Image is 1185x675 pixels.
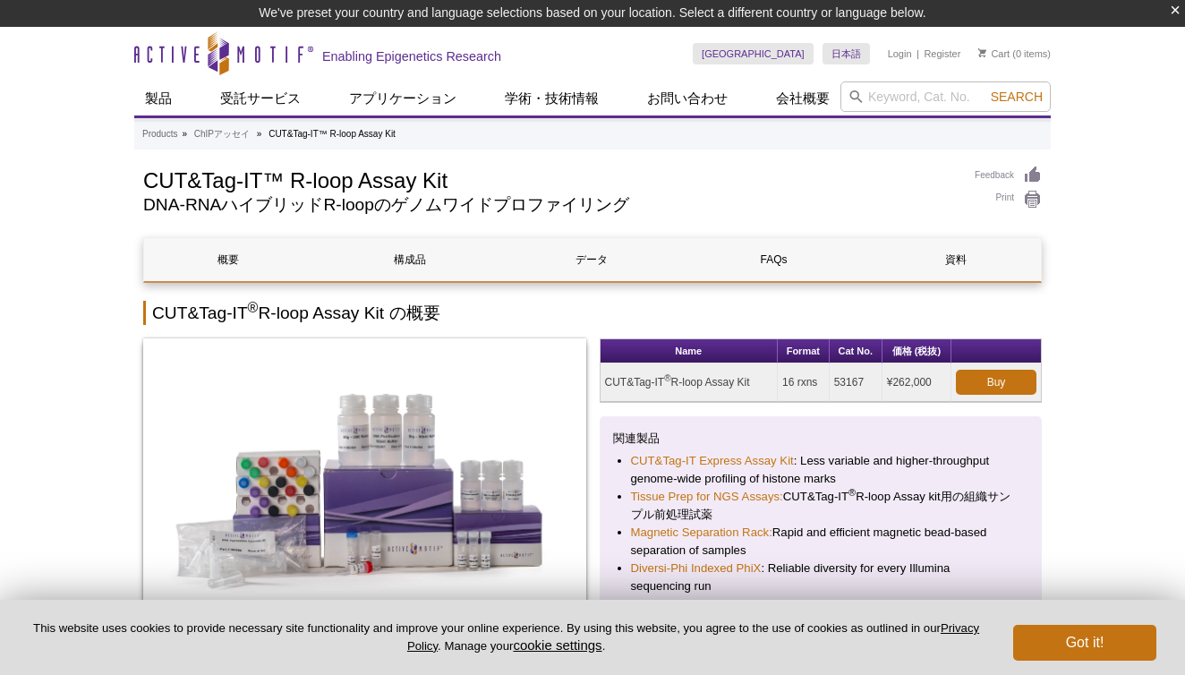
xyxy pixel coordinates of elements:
th: Cat No. [830,339,882,363]
a: Register [924,47,960,60]
a: お問い合わせ [636,81,738,115]
th: Name [601,339,778,363]
button: cookie settings [513,637,601,653]
a: FAQs [690,238,858,281]
input: Keyword, Cat. No. [840,81,1051,112]
a: Privacy Policy [407,621,979,652]
a: Print [975,190,1042,209]
a: Tissue Prep for NGS Assays: [631,488,783,506]
a: Products [142,126,177,142]
img: Your Cart [978,48,986,57]
a: 資料 [872,238,1040,281]
button: Search [985,89,1048,105]
li: (0 items) [978,43,1051,64]
a: 概要 [144,238,312,281]
button: Got it! [1013,625,1156,661]
a: 日本語 [823,43,870,64]
th: Format [778,339,830,363]
a: Cart [978,47,1010,60]
a: CUT&Tag-IT Express Assay Kit [631,452,794,470]
li: : Less variable and higher-throughput genome-wide profiling of histone marks [631,452,1011,488]
li: | [916,43,919,64]
sup: ® [248,300,259,315]
a: Magnetic Separation Rack: [631,524,772,542]
a: Diversi-Phi Indexed PhiX [631,560,762,577]
a: アプリケーション [338,81,467,115]
td: 53167 [830,363,882,402]
a: Buy [956,370,1036,395]
span: Search [991,90,1043,104]
a: 受託サービス [209,81,311,115]
h2: DNA-RNAハイブリッドR-loopのゲノムワイドプロファイリング [143,197,957,213]
li: CUT&Tag-IT R-loop Assay kit用の組織サンプル前処理試薬 [631,488,1011,524]
p: 関連製品 [613,430,1029,448]
a: Feedback [975,166,1042,185]
a: 学術・技術情報 [494,81,610,115]
li: Rapid and efficient magnetic bead-based separation of samples [631,524,1011,560]
li: : Reliable diversity for every Illumina sequencing run [631,560,1011,595]
p: This website uses cookies to provide necessary site functionality and improve your online experie... [29,620,984,654]
sup: ® [848,487,856,498]
a: データ [507,238,676,281]
li: CUT&Tag-IT™ R-loop Assay Kit [269,129,396,139]
img: CUT&Tag-IT<sup>®</sup> R-loop Assay Kit [143,338,586,634]
li: » [182,129,187,139]
a: 会社概要 [765,81,840,115]
th: 価格 (税抜) [882,339,951,363]
h2: Enabling Epigenetics Research [322,48,501,64]
td: 16 rxns [778,363,830,402]
a: Login [888,47,912,60]
h2: CUT&Tag-IT R-loop Assay Kit の概要 [143,301,1042,325]
a: ChIPアッセイ [194,126,250,142]
a: 製品 [134,81,183,115]
a: 構成品 [326,238,494,281]
sup: ® [664,373,670,383]
td: ¥262,000 [882,363,951,402]
td: CUT&Tag-IT R-loop Assay Kit [601,363,778,402]
a: [GEOGRAPHIC_DATA] [693,43,814,64]
li: » [257,129,262,139]
h1: CUT&Tag-IT™ R-loop Assay Kit [143,166,957,192]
